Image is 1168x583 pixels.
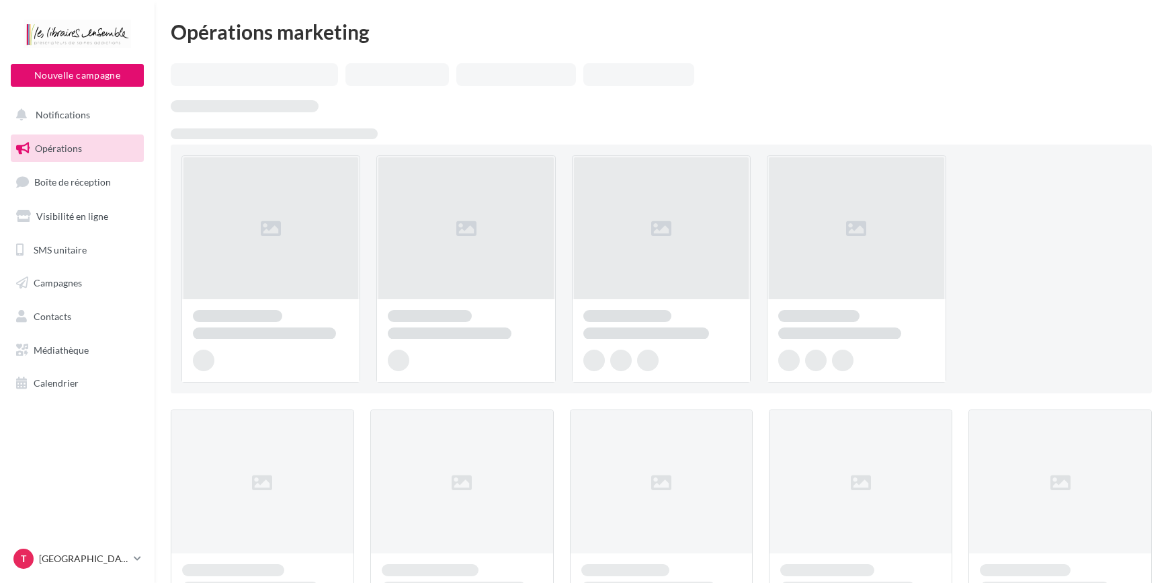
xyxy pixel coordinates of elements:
span: Boîte de réception [34,176,111,188]
a: Médiathèque [8,336,147,364]
a: Calendrier [8,369,147,397]
a: Boîte de réception [8,167,147,196]
span: T [21,552,26,566]
span: Opérations [35,143,82,154]
a: SMS unitaire [8,236,147,264]
a: Campagnes [8,269,147,297]
button: Nouvelle campagne [11,64,144,87]
span: Campagnes [34,277,82,288]
a: T [GEOGRAPHIC_DATA] [11,546,144,572]
a: Contacts [8,303,147,331]
button: Notifications [8,101,141,129]
a: Visibilité en ligne [8,202,147,231]
a: Opérations [8,134,147,163]
span: Médiathèque [34,344,89,356]
span: Notifications [36,109,90,120]
p: [GEOGRAPHIC_DATA] [39,552,128,566]
span: SMS unitaire [34,243,87,255]
span: Visibilité en ligne [36,210,108,222]
span: Calendrier [34,377,79,389]
div: Opérations marketing [171,22,1152,42]
span: Contacts [34,311,71,322]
